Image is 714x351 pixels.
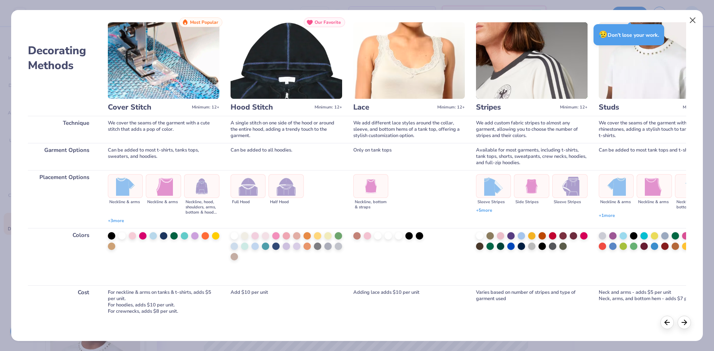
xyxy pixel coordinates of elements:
[476,103,557,112] h3: Stripes
[108,285,219,319] div: For neckline & arms on tanks & t-shirts, adds $5 per unit. For hoodies, adds $10 per unit. For cr...
[599,103,680,112] h3: Studs
[361,177,380,196] img: Neckline, bottom & straps
[239,177,258,196] img: Full Hood
[476,116,588,143] div: We add custom fabric stripes to almost any garment, allowing you to choose the number of stripes ...
[683,105,710,110] span: Minimum: 12+
[190,20,218,25] span: Most Popular
[28,228,97,285] div: Colors
[476,199,511,205] div: Sleeve Stripes
[231,199,266,205] div: Full Hood
[108,218,124,224] span: + 3 more
[108,143,219,170] div: Can be added to most t-shirts, tanks tops, sweaters, and hoodies.
[437,105,465,110] span: Minimum: 12+
[599,116,710,143] div: We cover the seams of the garment with rhinestones, adding a stylish touch to tank tops or t-shirts.
[675,199,710,210] div: Neckline, arms & bottom
[552,199,588,205] div: Sleeve Stripes
[184,199,219,215] div: Neckline, hood, shoulders, arms, bottom & hoodie pocket
[353,116,465,143] div: We add different lace styles around the collar, sleeve, and bottom hems of a tank top, offering a...
[353,143,465,170] div: Only on tank tops
[353,285,465,319] div: Adding lace adds $10 per unit
[599,22,710,99] img: Studs
[116,177,135,196] img: Neckline & arms
[594,24,664,45] div: Don’t lose your work.
[231,103,312,112] h3: Hood Stitch
[231,143,342,170] div: Can be added to all hoodies.
[231,22,342,99] img: Hood Stitch
[268,199,304,205] div: Half Hood
[522,177,541,196] img: Side Stripes
[637,199,672,210] div: Neckline & arms
[108,103,189,112] h3: Cover Stitch
[315,105,342,110] span: Minimum: 12+
[28,143,97,170] div: Garment Options
[599,199,634,210] div: Neckline & arms
[476,143,588,170] div: Available for most garments, including t-shirts, tank tops, shorts, sweatpants, crew necks, hoodi...
[108,116,219,143] div: We cover the seams of the garment with a cute stitch that adds a pop of color.
[28,285,97,319] div: Cost
[476,285,588,319] div: Varies based on number of stripes and type of garment used
[607,177,626,196] img: Neckline & arms
[231,285,342,319] div: Add $10 per unit
[476,22,588,99] img: Stripes
[599,212,615,219] span: + 1 more
[154,177,173,196] img: Neckline & arms
[28,43,97,73] h2: Decorating Methods
[108,199,143,215] div: Neckline & arms
[599,285,710,319] div: Neck and arms - adds $5 per unit Neck, arms, and bottom hem - adds $7 per unit
[686,13,700,27] button: Close
[560,177,579,196] img: Sleeve Stripes
[645,177,664,196] img: Neckline & arms
[146,199,181,215] div: Neckline & arms
[28,116,97,143] div: Technique
[599,143,710,170] div: Can be added to most tank tops and t-shirts.
[277,177,296,196] img: Half Hood
[315,20,341,25] span: Our Favorite
[353,103,434,112] h3: Lace
[28,170,97,228] div: Placement Options
[192,177,211,196] img: Neckline, hood, shoulders, arms, bottom & hoodie pocket
[353,22,465,99] img: Lace
[476,207,492,214] span: + 5 more
[231,116,342,143] div: A single stitch on one side of the hood or around the entire hood, adding a trendy touch to the g...
[560,105,588,110] span: Minimum: 12+
[599,30,608,39] span: 😥
[353,199,389,210] div: Neckline, bottom & straps
[484,177,503,196] img: Sleeve Stripes
[192,105,219,110] span: Minimum: 12+
[514,199,549,205] div: Side Stripes
[683,177,702,196] img: Neckline, arms & bottom
[108,22,219,99] img: Cover Stitch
